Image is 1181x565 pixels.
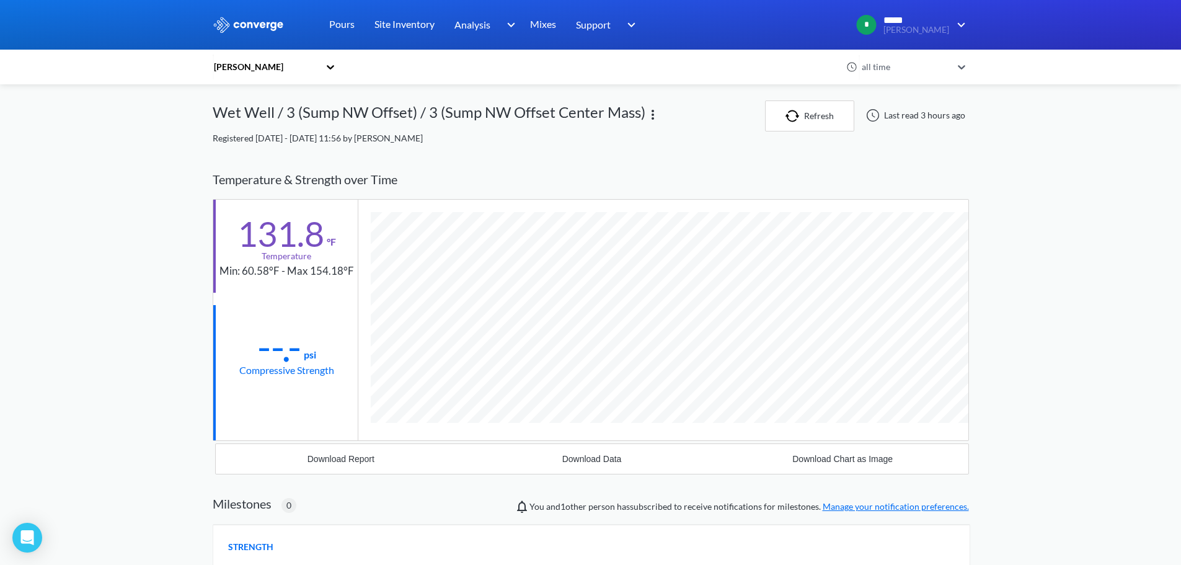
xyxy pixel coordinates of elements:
[286,499,291,512] span: 0
[12,523,42,553] div: Open Intercom Messenger
[213,17,285,33] img: logo_ewhite.svg
[454,17,490,32] span: Analysis
[257,331,301,362] div: --.-
[498,17,518,32] img: downArrow.svg
[213,160,969,199] div: Temperature & Strength over Time
[529,500,969,514] span: You and person has subscribed to receive notifications for milestones.
[859,60,952,74] div: all time
[859,108,969,123] div: Last read 3 hours ago
[792,454,893,464] div: Download Chart as Image
[239,362,334,378] div: Compressive Strength
[785,110,804,122] img: icon-refresh.svg
[949,17,969,32] img: downArrow.svg
[515,499,529,514] img: notifications-icon.svg
[645,107,660,122] img: more.svg
[846,61,857,73] img: icon-clock.svg
[307,454,374,464] div: Download Report
[237,218,324,249] div: 131.8
[765,100,854,131] button: Refresh
[619,17,639,32] img: downArrow.svg
[213,100,645,131] div: Wet Well / 3 (Sump NW Offset) / 3 (Sump NW Offset Center Mass)
[228,540,273,554] span: STRENGTH
[823,501,969,512] a: Manage your notification preferences.
[883,25,949,35] span: [PERSON_NAME]
[213,496,272,511] h2: Milestones
[216,444,467,474] button: Download Report
[717,444,968,474] button: Download Chart as Image
[466,444,717,474] button: Download Data
[576,17,611,32] span: Support
[219,263,354,280] div: Min: 60.58°F - Max 154.18°F
[560,501,586,512] span: Clay
[213,60,319,74] div: [PERSON_NAME]
[262,249,311,263] div: Temperature
[213,133,423,143] span: Registered [DATE] - [DATE] 11:56 by [PERSON_NAME]
[562,454,622,464] div: Download Data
